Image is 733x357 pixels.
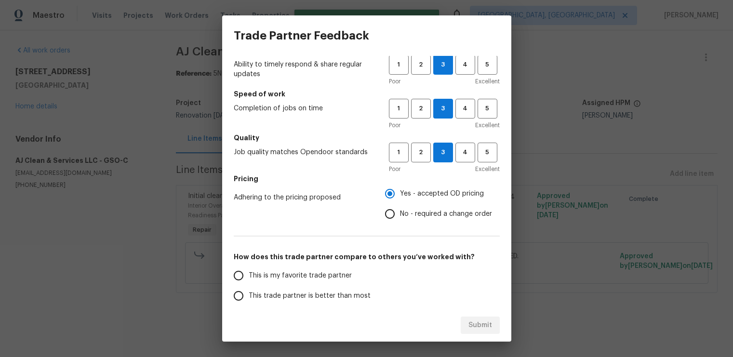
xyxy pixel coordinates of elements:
[389,143,409,162] button: 1
[234,60,373,79] span: Ability to timely respond & share regular updates
[479,59,496,70] span: 5
[478,143,497,162] button: 5
[389,77,400,86] span: Poor
[234,104,373,113] span: Completion of jobs on time
[412,103,430,114] span: 2
[433,143,453,162] button: 3
[411,143,431,162] button: 2
[400,209,492,219] span: No - required a change order
[234,147,373,157] span: Job quality matches Opendoor standards
[433,55,453,75] button: 3
[411,55,431,75] button: 2
[249,271,352,281] span: This is my favorite trade partner
[249,291,371,301] span: This trade partner is better than most
[390,147,408,158] span: 1
[433,99,453,119] button: 3
[412,59,430,70] span: 2
[389,120,400,130] span: Poor
[475,77,500,86] span: Excellent
[234,174,500,184] h5: Pricing
[456,147,474,158] span: 4
[234,133,500,143] h5: Quality
[455,55,475,75] button: 4
[390,59,408,70] span: 1
[456,103,474,114] span: 4
[478,99,497,119] button: 5
[400,189,484,199] span: Yes - accepted OD pricing
[475,120,500,130] span: Excellent
[234,89,500,99] h5: Speed of work
[389,164,400,174] span: Poor
[234,193,370,202] span: Adhering to the pricing proposed
[434,103,453,114] span: 3
[434,59,453,70] span: 3
[479,147,496,158] span: 5
[479,103,496,114] span: 5
[389,55,409,75] button: 1
[455,143,475,162] button: 4
[412,147,430,158] span: 2
[234,29,369,42] h3: Trade Partner Feedback
[455,99,475,119] button: 4
[411,99,431,119] button: 2
[434,147,453,158] span: 3
[456,59,474,70] span: 4
[478,55,497,75] button: 5
[389,99,409,119] button: 1
[475,164,500,174] span: Excellent
[385,184,500,224] div: Pricing
[390,103,408,114] span: 1
[234,252,500,262] h5: How does this trade partner compare to others you’ve worked with?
